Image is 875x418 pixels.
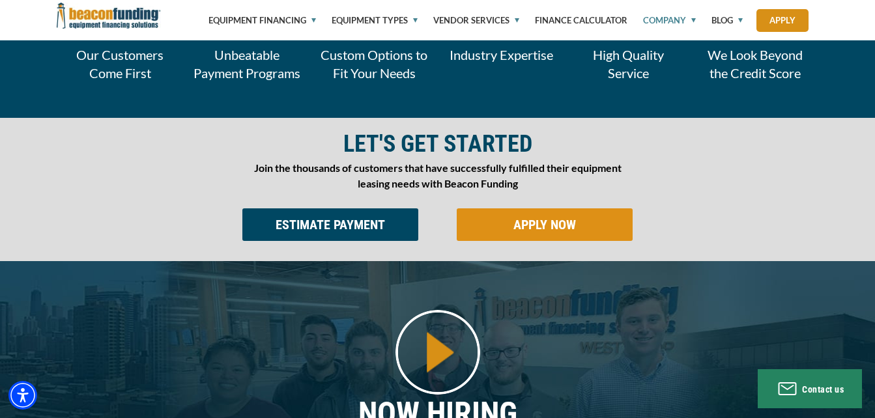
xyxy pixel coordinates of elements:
p: High Quality Service [565,46,692,82]
input: Button [242,208,418,241]
img: Beacon Funding Corporation [57,3,161,29]
p: LET'S GET STARTED [253,137,622,150]
a: Beacon Funding Corporation [57,10,161,20]
p: Custom Options to Fit Your Needs [311,46,438,82]
p: Industry Expertise [438,46,565,64]
a: Apply [756,9,809,32]
input: Button [457,208,633,241]
button: Contact us [758,369,862,408]
img: About Beacon Funding video [395,310,480,395]
p: We Look Beyond the Credit Score [692,46,819,82]
p: Join the thousands of customers that have successfully fulfilled their equipment leasing needs wi... [253,160,622,191]
div: Accessibility Menu [8,381,37,410]
p: Our Customers Come First [57,46,184,82]
p: Unbeatable Payment Programs [184,46,311,82]
span: Contact us [802,384,844,395]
